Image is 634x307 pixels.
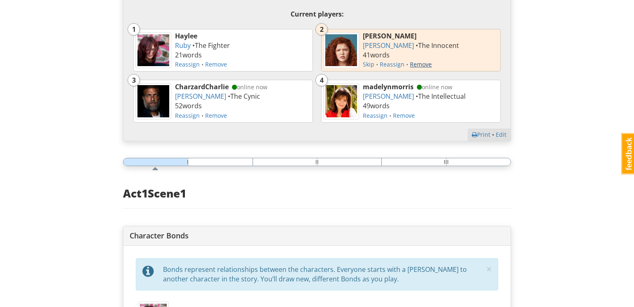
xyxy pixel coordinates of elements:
[163,265,483,284] div: Bonds represent relationships between the characters. Everyone starts with a [PERSON_NAME] to ano...
[175,92,226,101] a: [PERSON_NAME]
[363,82,414,91] strong: madelynmorris
[191,41,230,50] span: • The Fighter
[363,92,414,101] a: [PERSON_NAME]
[325,34,357,66] img: dsnnof8kxhyyvzfiqrds.jpg
[363,60,380,68] span: •
[175,82,229,91] strong: CharzardCharlie
[130,231,504,241] p: Character Bonds
[175,112,227,119] span: •
[128,24,140,34] div: 1
[380,60,405,68] a: Reassign
[205,112,227,119] a: Remove
[226,92,260,101] span: • The Cynic
[486,262,492,276] span: ×
[415,83,452,91] span: online now
[230,83,267,91] span: online now
[137,85,169,117] img: zlyyj0vcun7fkh3bmjzu.jpg
[175,41,191,50] a: Ruby
[363,101,390,110] span: 49 word s
[410,60,432,68] a: Remove
[175,101,202,110] span: 52 word s
[393,112,415,119] a: Remove
[496,131,506,138] a: Edit
[316,76,327,85] div: 4
[325,85,357,117] img: vi2ylzc8zlzoh4hubuhb.jpg
[128,76,140,85] div: 3
[175,112,200,119] a: Reassign
[175,60,227,68] span: •
[137,34,169,66] img: p4cgbsuj3bmepawmbsfv.jpg
[363,112,388,119] a: Reassign
[363,112,415,119] span: •
[363,60,432,68] span: •
[363,60,374,68] a: Skip
[363,31,416,40] strong: [PERSON_NAME]
[129,8,505,21] p: Current players:
[363,50,390,59] span: 41 word s
[363,41,414,50] a: [PERSON_NAME]
[175,31,197,40] strong: Haylee
[472,131,496,138] span: •
[205,60,227,68] a: Remove
[414,41,459,50] span: • The Innocent
[414,92,466,101] span: • The Intellectual
[123,188,511,200] h3: Act 1 Scene 1
[175,60,200,68] a: Reassign
[472,131,490,138] a: Print
[316,24,327,34] div: 2
[175,50,202,59] span: 21 word s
